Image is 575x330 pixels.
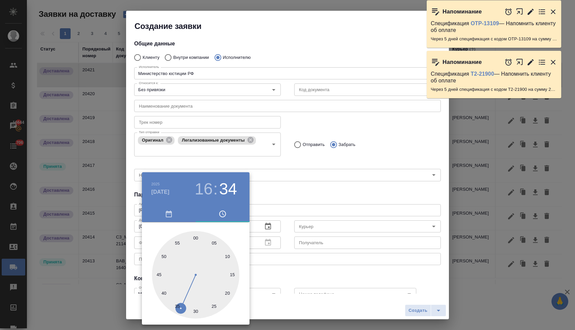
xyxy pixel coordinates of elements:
p: Спецификация — Напомнить клиенту об оплате [431,20,557,34]
button: Перейти в todo [538,8,546,16]
button: Открыть в новой вкладке [516,4,524,19]
button: Отложить [504,58,512,66]
p: Через 5 дней спецификация с кодом Т2-21900 на сумму 26184 RUB будет просрочена [431,86,557,93]
button: 2025 [151,182,160,186]
button: 34 [219,180,237,198]
p: Напоминание [443,59,482,66]
button: Отложить [504,8,512,16]
p: Спецификация — Напомнить клиенту об оплате [431,71,557,84]
a: Т2-21900 [471,71,494,77]
button: Закрыть [549,8,557,16]
h3: : [213,180,218,198]
button: [DATE] [151,188,169,196]
button: Закрыть [549,58,557,66]
button: 16 [195,180,213,198]
button: Редактировать [527,58,535,66]
button: Редактировать [527,8,535,16]
p: Напоминание [443,8,482,15]
button: Открыть в новой вкладке [516,55,524,69]
a: OTP-13109 [471,21,499,26]
p: Через 5 дней спецификация с кодом OTP-13109 на сумму 15765.41 RUB будет просрочена [431,36,557,42]
button: Перейти в todo [538,58,546,66]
